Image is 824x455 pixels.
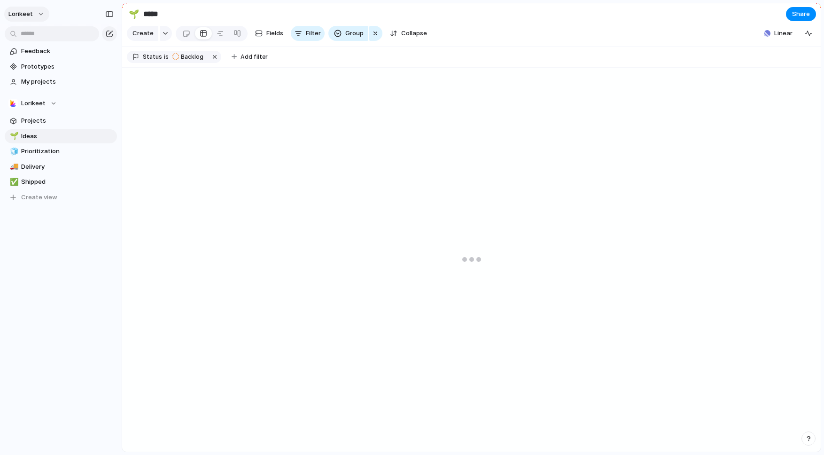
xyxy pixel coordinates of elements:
span: Feedback [21,47,114,56]
button: Add filter [226,50,273,63]
button: Collapse [386,26,431,41]
span: Group [345,29,364,38]
button: 🧊 [8,147,18,156]
button: Lorikeet [4,7,49,22]
a: Prototypes [5,60,117,74]
span: Lorikeet [21,99,46,108]
div: 🧊 [10,146,16,157]
span: Ideas [21,132,114,141]
span: My projects [21,77,114,86]
span: Filter [306,29,321,38]
span: Lorikeet [8,9,33,19]
span: Create view [21,193,57,202]
span: Linear [774,29,793,38]
span: Collapse [401,29,427,38]
span: Status [143,53,162,61]
a: 🚚Delivery [5,160,117,174]
span: Share [792,9,810,19]
button: 🚚 [8,162,18,172]
a: Feedback [5,44,117,58]
div: 🚚 [10,161,16,172]
button: Group [328,26,368,41]
button: Lorikeet [5,96,117,110]
button: Fields [251,26,287,41]
button: Linear [760,26,796,40]
button: Backlog [170,52,209,62]
button: Create view [5,190,117,204]
button: 🌱 [126,7,141,22]
a: 🧊Prioritization [5,144,117,158]
button: 🌱 [8,132,18,141]
a: ✅Shipped [5,175,117,189]
span: is [164,53,169,61]
span: Create [132,29,154,38]
span: Prioritization [21,147,114,156]
span: Projects [21,116,114,126]
a: My projects [5,75,117,89]
button: Filter [291,26,325,41]
span: Prototypes [21,62,114,71]
button: Create [127,26,158,41]
div: 🌱 [10,131,16,141]
span: Add filter [241,53,268,61]
span: Backlog [181,53,203,61]
a: Projects [5,114,117,128]
a: 🌱Ideas [5,129,117,143]
span: Shipped [21,177,114,187]
div: 🌱 [129,8,139,20]
span: Fields [266,29,283,38]
button: is [162,52,171,62]
span: Delivery [21,162,114,172]
button: Share [786,7,816,21]
div: ✅ [10,177,16,188]
button: ✅ [8,177,18,187]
